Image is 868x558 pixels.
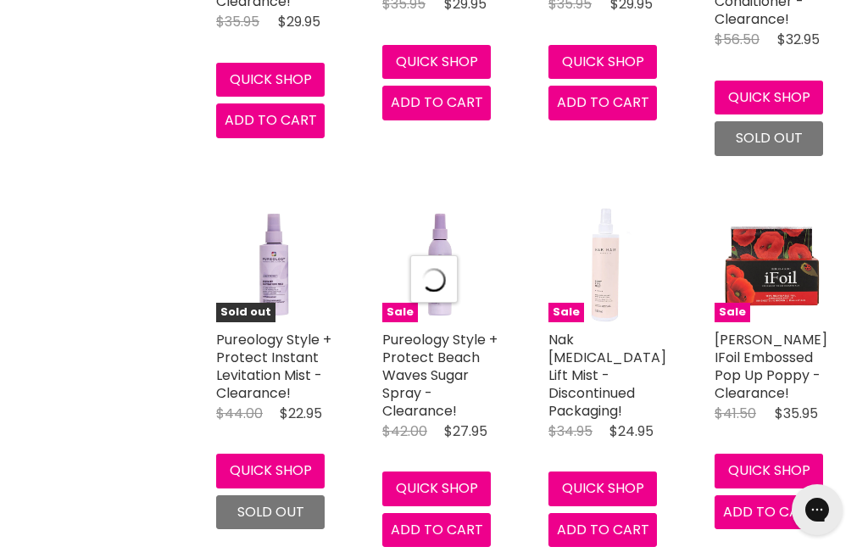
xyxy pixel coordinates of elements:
span: $22.95 [280,404,322,423]
button: Quick shop [548,472,657,505]
span: $44.00 [216,404,263,423]
img: Pureology Style + Protect Beach Waves Sugar Spray - Clearance! [382,207,498,322]
span: Add to cart [557,92,649,112]
span: $32.95 [777,30,820,49]
span: $41.50 [715,404,756,423]
button: Sold out [216,495,325,529]
span: Add to cart [557,520,649,539]
span: Sold out [216,303,275,322]
span: $27.95 [444,421,487,441]
a: Pureology Style + Protect Instant Levitation Mist - Clearance! Sold out [216,207,331,322]
button: Quick shop [382,472,491,505]
span: $34.95 [548,421,593,441]
span: Add to cart [391,520,483,539]
img: Nak Hair Root Lift Mist - Discontinued Packaging! [548,207,664,322]
a: [PERSON_NAME] IFoil Embossed Pop Up Poppy - Clearance! [715,330,827,403]
span: Add to cart [391,92,483,112]
span: Add to cart [723,502,815,522]
button: Add to cart [715,495,823,529]
a: Robert De Soto IFoil Embossed Pop Up Poppy - Clearance! Robert De Soto IFoil Embossed Pop Up Popp... [715,207,830,322]
iframe: Gorgias live chat messenger [783,478,851,541]
button: Quick shop [216,454,325,488]
button: Add to cart [548,513,657,547]
span: Sold out [237,502,304,522]
img: Robert De Soto IFoil Embossed Pop Up Poppy - Clearance! [715,207,830,322]
button: Add to cart [548,86,657,120]
span: $35.95 [216,12,259,31]
button: Quick shop [715,454,823,488]
span: Sale [382,303,418,322]
a: Pureology Style + Protect Beach Waves Sugar Spray - Clearance! Sale [382,207,498,322]
span: $42.00 [382,421,427,441]
button: Add to cart [382,513,491,547]
button: Add to cart [382,86,491,120]
button: Quick shop [548,45,657,79]
a: Pureology Style + Protect Beach Waves Sugar Spray - Clearance! [382,330,498,421]
a: Nak Hair Root Lift Mist - Discontinued Packaging! Sale [548,207,664,322]
button: Quick shop [216,63,325,97]
span: $56.50 [715,30,759,49]
a: Nak [MEDICAL_DATA] Lift Mist - Discontinued Packaging! [548,330,666,421]
span: Sale [715,303,750,322]
button: Add to cart [216,103,325,137]
span: $35.95 [775,404,818,423]
button: Quick shop [382,45,491,79]
span: Sale [548,303,584,322]
button: Sold out [715,121,823,155]
span: Add to cart [225,110,317,130]
button: Quick shop [715,81,823,114]
span: Sold out [736,128,803,148]
img: Pureology Style + Protect Instant Levitation Mist - Clearance! [216,207,331,322]
a: Pureology Style + Protect Instant Levitation Mist - Clearance! [216,330,331,403]
span: $29.95 [278,12,320,31]
span: $24.95 [609,421,654,441]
